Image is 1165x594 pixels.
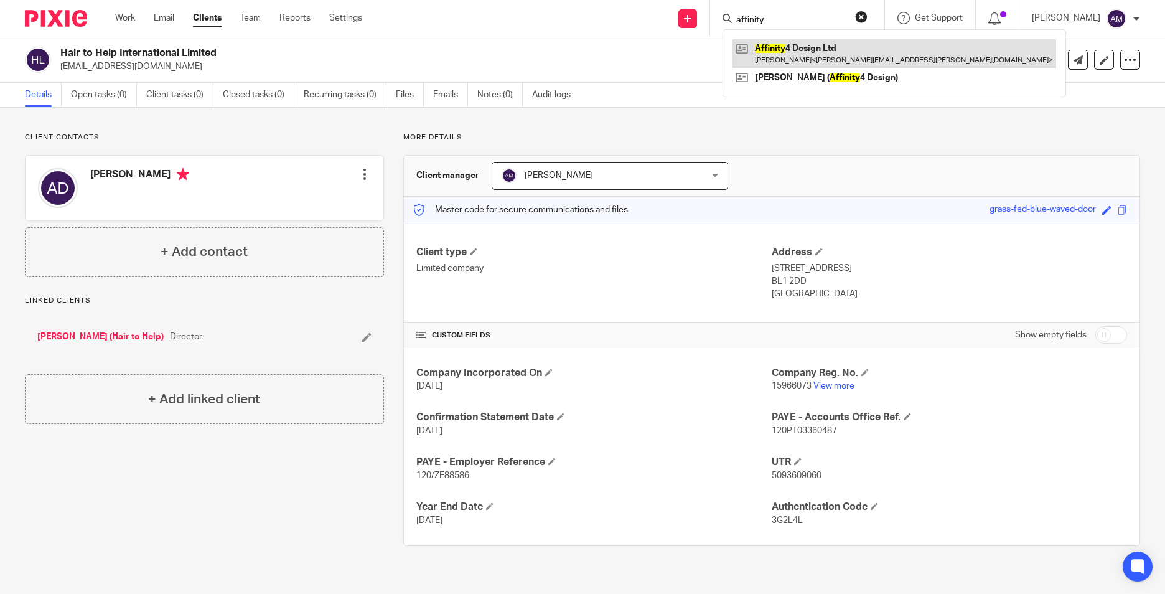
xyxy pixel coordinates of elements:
p: [EMAIL_ADDRESS][DOMAIN_NAME] [60,60,971,73]
a: Audit logs [532,83,580,107]
h4: + Add contact [161,242,248,262]
span: Director [170,331,202,343]
img: Pixie [25,10,87,27]
img: svg%3E [25,47,51,73]
a: Closed tasks (0) [223,83,294,107]
h3: Client manager [416,169,479,182]
img: svg%3E [38,168,78,208]
span: [DATE] [416,382,442,390]
p: Master code for secure communications and files [413,204,628,216]
p: Client contacts [25,133,384,143]
span: [DATE] [416,427,442,435]
h4: Authentication Code [772,501,1127,514]
a: Details [25,83,62,107]
h4: Address [772,246,1127,259]
label: Show empty fields [1015,329,1087,341]
h4: Year End Date [416,501,772,514]
span: 120PT03360487 [772,427,837,435]
p: BL1 2DD [772,275,1127,288]
i: Primary [177,168,189,181]
div: grass-fed-blue-waved-door [990,203,1096,217]
img: svg%3E [1107,9,1126,29]
a: Files [396,83,424,107]
span: 120/ZE88586 [416,471,469,480]
h4: CUSTOM FIELDS [416,331,772,341]
a: Client tasks (0) [146,83,213,107]
h4: Confirmation Statement Date [416,411,772,424]
h4: UTR [772,456,1127,469]
p: [GEOGRAPHIC_DATA] [772,288,1127,300]
h4: Company Reg. No. [772,367,1127,380]
button: Clear [855,11,868,23]
h4: Company Incorporated On [416,367,772,380]
h4: PAYE - Accounts Office Ref. [772,411,1127,424]
span: [DATE] [416,516,442,525]
a: Reports [279,12,311,24]
h4: Client type [416,246,772,259]
a: Notes (0) [477,83,523,107]
a: Emails [433,83,468,107]
img: svg%3E [502,168,517,183]
a: Settings [329,12,362,24]
p: Limited company [416,262,772,275]
span: Get Support [915,14,963,22]
a: Team [240,12,261,24]
h4: [PERSON_NAME] [90,168,189,184]
span: 3G2L4L [772,516,803,525]
span: [PERSON_NAME] [525,171,593,180]
a: [PERSON_NAME] (Hair to Help) [37,331,164,343]
a: Recurring tasks (0) [304,83,386,107]
h2: Hair to Help International Limited [60,47,788,60]
span: 15966073 [772,382,812,390]
h4: PAYE - Employer Reference [416,456,772,469]
a: View more [813,382,854,390]
a: Open tasks (0) [71,83,137,107]
input: Search [735,15,847,26]
p: [STREET_ADDRESS] [772,262,1127,275]
p: More details [403,133,1140,143]
p: Linked clients [25,296,384,306]
a: Clients [193,12,222,24]
span: 5093609060 [772,471,821,480]
h4: + Add linked client [148,390,260,409]
a: Work [115,12,135,24]
a: Email [154,12,174,24]
p: [PERSON_NAME] [1032,12,1100,24]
